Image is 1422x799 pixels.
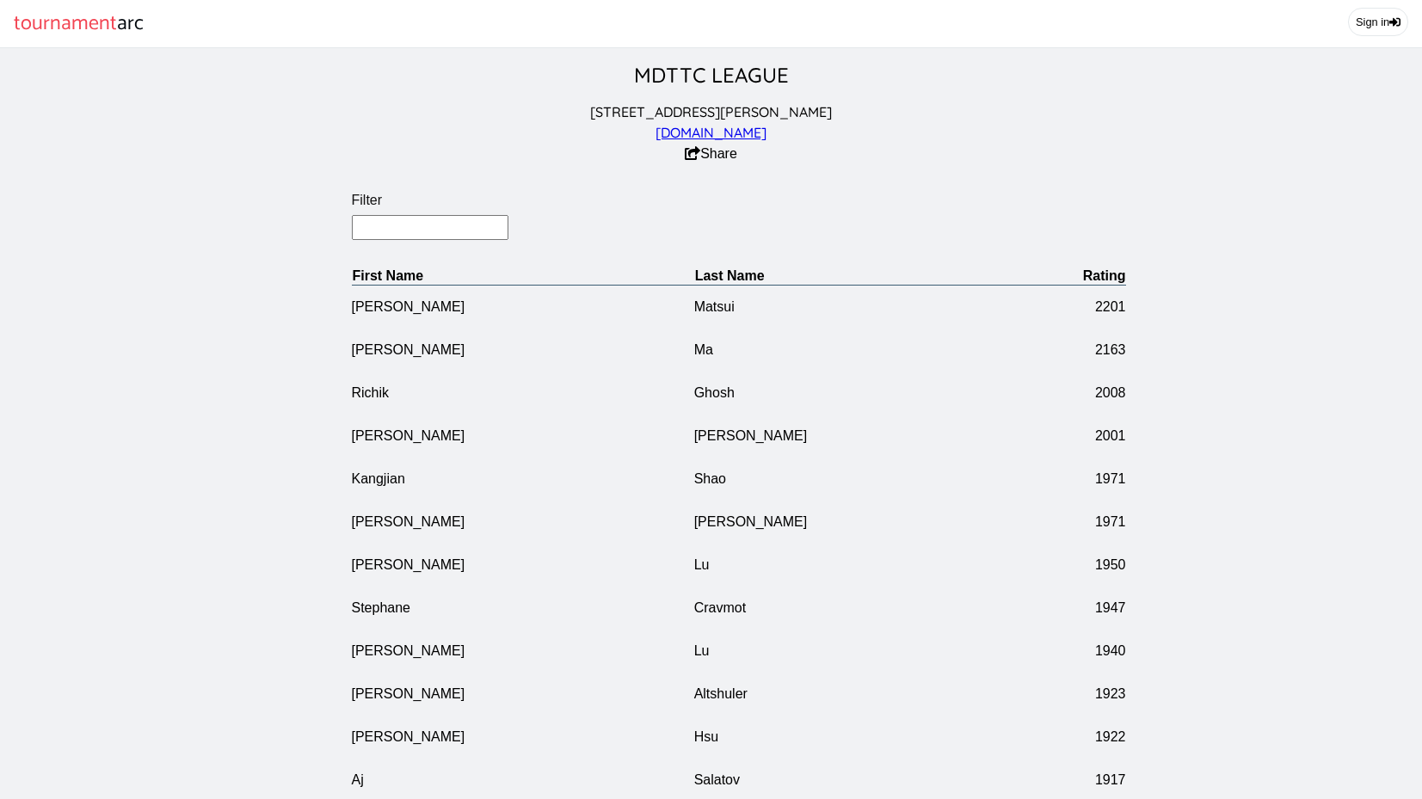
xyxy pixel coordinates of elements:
td: Cravmot [694,587,1037,630]
td: 2008 [1037,372,1126,415]
a: [DOMAIN_NAME] [656,124,766,141]
th: First Name [352,267,694,286]
th: Rating [1037,267,1126,286]
td: 1922 [1037,716,1126,759]
td: [PERSON_NAME] [352,501,694,544]
td: Matsui [694,285,1037,329]
td: [PERSON_NAME] [694,415,1037,458]
td: Lu [694,630,1037,673]
td: Kangjian [352,458,694,501]
td: Hsu [694,716,1037,759]
label: Filter [352,193,1126,208]
td: Shao [694,458,1037,501]
th: Last Name [694,267,1037,286]
td: Ma [694,329,1037,372]
span: arc [117,7,144,40]
td: [PERSON_NAME] [352,329,694,372]
td: Ghosh [694,372,1037,415]
td: Stephane [352,587,694,630]
td: 2001 [1037,415,1126,458]
td: [PERSON_NAME] [352,673,694,716]
td: 2201 [1037,285,1126,329]
a: Sign in [1348,8,1408,36]
a: tournamentarc [14,7,144,40]
td: [PERSON_NAME] [352,415,694,458]
a: MDTTC LEAGUE [634,62,789,88]
td: [PERSON_NAME] [352,285,694,329]
td: [PERSON_NAME] [694,501,1037,544]
td: 1940 [1037,630,1126,673]
td: Lu [694,544,1037,587]
td: [PERSON_NAME] [352,544,694,587]
td: Richik [352,372,694,415]
td: [PERSON_NAME] [352,716,694,759]
td: 2163 [1037,329,1126,372]
td: 1947 [1037,587,1126,630]
td: 1971 [1037,501,1126,544]
td: 1923 [1037,673,1126,716]
td: 1950 [1037,544,1126,587]
span: tournament [14,7,117,40]
td: Altshuler [694,673,1037,716]
button: Share [685,146,737,162]
td: 1971 [1037,458,1126,501]
td: [PERSON_NAME] [352,630,694,673]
